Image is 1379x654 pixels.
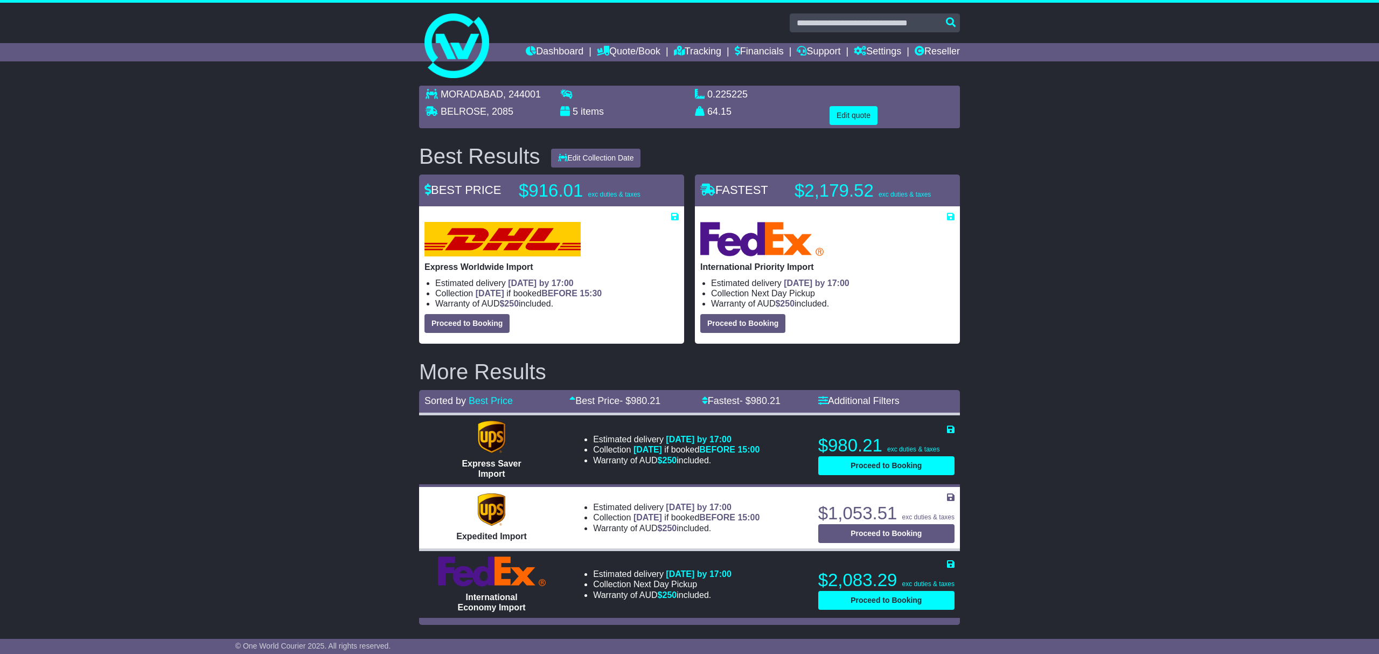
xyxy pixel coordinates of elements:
span: 250 [663,456,677,465]
li: Warranty of AUD included. [435,298,679,309]
img: UPS (new): Expedited Import [478,493,505,526]
li: Estimated delivery [593,434,760,444]
span: $ [658,524,677,533]
span: BEFORE [699,513,735,522]
li: Warranty of AUD included. [711,298,955,309]
span: [DATE] by 17:00 [508,279,574,288]
li: Estimated delivery [593,502,760,512]
span: if booked [476,289,602,298]
span: Next Day Pickup [751,289,815,298]
span: , 2085 [486,106,513,117]
a: Support [797,43,840,61]
span: - $ [740,395,781,406]
p: International Priority Import [700,262,955,272]
span: exc duties & taxes [879,191,931,198]
span: Next Day Pickup [633,580,697,589]
button: Proceed to Booking [818,591,955,610]
span: 980.21 [631,395,660,406]
span: $ [775,299,795,308]
button: Proceed to Booking [818,456,955,475]
span: - $ [619,395,660,406]
span: exc duties & taxes [902,513,955,521]
li: Warranty of AUD included. [593,590,732,600]
span: 980.21 [751,395,781,406]
li: Collection [593,444,760,455]
p: $916.01 [519,180,653,201]
li: Estimated delivery [711,278,955,288]
li: Warranty of AUD included. [593,523,760,533]
span: 250 [663,524,677,533]
button: Edit quote [830,106,877,125]
span: BELROSE [441,106,486,117]
span: if booked [633,513,760,522]
h2: More Results [419,360,960,384]
span: BEST PRICE [424,183,501,197]
span: [DATE] by 17:00 [666,435,732,444]
img: FedEx Express: International Priority Import [700,222,824,256]
li: Collection [593,579,732,589]
span: exc duties & taxes [902,580,955,588]
span: exc duties & taxes [588,191,640,198]
p: Express Worldwide Import [424,262,679,272]
div: Best Results [414,144,546,168]
span: [DATE] [476,289,504,298]
li: Collection [435,288,679,298]
a: Settings [854,43,901,61]
img: DHL: Express Worldwide Import [424,222,581,256]
span: [DATE] [633,513,662,522]
button: Proceed to Booking [818,524,955,543]
span: 15:00 [737,513,760,522]
button: Edit Collection Date [551,149,641,168]
span: 15:00 [737,445,760,454]
span: 0.225225 [707,89,748,100]
li: Estimated delivery [593,569,732,579]
span: Sorted by [424,395,466,406]
span: if booked [633,445,760,454]
span: [DATE] by 17:00 [666,569,732,579]
span: items [581,106,604,117]
a: Dashboard [526,43,583,61]
span: BEFORE [699,445,735,454]
button: Proceed to Booking [424,314,510,333]
span: 64.15 [707,106,732,117]
li: Collection [711,288,955,298]
button: Proceed to Booking [700,314,785,333]
a: Fastest- $980.21 [702,395,781,406]
a: Reseller [915,43,960,61]
span: [DATE] by 17:00 [666,503,732,512]
li: Warranty of AUD included. [593,455,760,465]
p: $2,179.52 [795,180,931,201]
span: [DATE] by 17:00 [784,279,849,288]
p: $2,083.29 [818,569,955,591]
span: Expedited Import [456,532,527,541]
span: 15:30 [580,289,602,298]
span: 250 [780,299,795,308]
span: International Economy Import [457,593,525,612]
a: Tracking [674,43,721,61]
img: UPS (new): Express Saver Import [478,421,505,453]
span: 250 [504,299,519,308]
a: Quote/Book [597,43,660,61]
a: Additional Filters [818,395,900,406]
img: FedEx Express: International Economy Import [438,556,546,587]
a: Best Price [469,395,513,406]
li: Collection [593,512,760,523]
span: 250 [663,590,677,600]
span: $ [658,456,677,465]
a: Best Price- $980.21 [569,395,660,406]
span: [DATE] [633,445,662,454]
a: Financials [735,43,784,61]
li: Estimated delivery [435,278,679,288]
span: © One World Courier 2025. All rights reserved. [235,642,391,650]
span: 5 [573,106,578,117]
span: $ [658,590,677,600]
span: BEFORE [541,289,577,298]
span: Express Saver Import [462,459,521,478]
span: FASTEST [700,183,768,197]
p: $1,053.51 [818,503,955,524]
span: exc duties & taxes [887,446,939,453]
span: $ [499,299,519,308]
p: $980.21 [818,435,955,456]
span: MORADABAD [441,89,503,100]
span: , 244001 [503,89,541,100]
